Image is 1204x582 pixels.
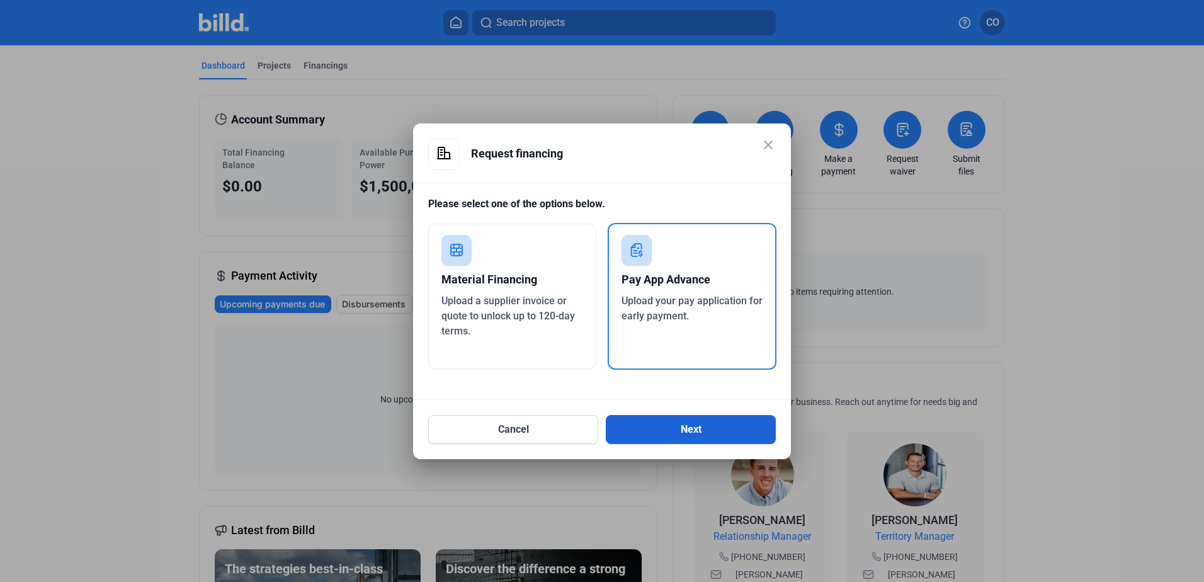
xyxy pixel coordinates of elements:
div: Please select one of the options below. [428,197,776,224]
button: Next [606,415,776,444]
div: Pay App Advance [622,266,763,294]
mat-icon: close [761,137,776,152]
span: Upload your pay application for early payment. [622,295,763,322]
span: Upload a supplier invoice or quote to unlock up to 120-day terms. [441,295,575,337]
button: Cancel [428,415,598,444]
div: Material Financing [441,266,583,294]
div: Request financing [471,139,776,169]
